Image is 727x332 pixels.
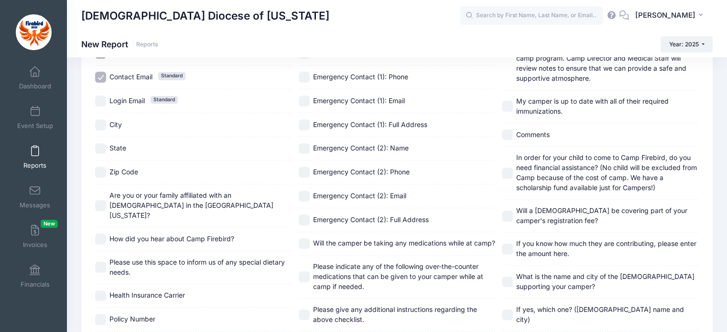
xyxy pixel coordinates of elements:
[12,180,58,214] a: Messages
[516,305,684,323] span: If yes, which one? ([DEMOGRAPHIC_DATA] name and city)
[95,119,106,130] input: City
[20,201,50,209] span: Messages
[95,314,106,325] input: Policy Number
[299,191,310,202] input: Emergency Contact (2): Email
[313,168,410,176] span: Emergency Contact (2): Phone
[299,167,310,178] input: Emergency Contact (2): Phone
[109,235,234,243] span: How did you hear about Camp Firebird?
[12,61,58,95] a: Dashboard
[19,82,51,90] span: Dashboard
[151,96,178,104] span: Standard
[95,167,106,178] input: Zip Code
[95,143,106,154] input: State
[516,239,696,257] span: If you know how much they are contributing, please enter the amount here.
[629,5,713,27] button: [PERSON_NAME]
[81,39,158,49] h1: New Report
[502,310,513,321] input: If yes, which one? ([DEMOGRAPHIC_DATA] name and city)
[516,130,550,139] span: Comments
[95,234,106,245] input: How did you hear about Camp Firebird?
[516,272,694,290] span: What is the name and city of the [DEMOGRAPHIC_DATA] supporting your camper?
[502,277,513,288] input: What is the name and city of the [DEMOGRAPHIC_DATA] supporting your camper?
[109,315,155,323] span: Policy Number
[313,120,427,129] span: Emergency Contact (1): Full Address
[81,5,329,27] h1: [DEMOGRAPHIC_DATA] Diocese of [US_STATE]
[16,14,52,50] img: Episcopal Diocese of Missouri
[313,144,409,152] span: Emergency Contact (2): Name
[12,101,58,134] a: Event Setup
[109,120,122,129] span: City
[661,36,713,53] button: Year: 2025
[109,144,126,152] span: State
[516,97,669,115] span: My camper is up to date with all of their required immunizations.
[669,41,699,48] span: Year: 2025
[299,271,310,282] input: Please indicate any of the following over-the-counter medications that can be given to your campe...
[313,73,408,81] span: Emergency Contact (1): Phone
[109,168,138,176] span: Zip Code
[635,10,695,21] span: [PERSON_NAME]
[109,96,145,105] span: Login Email
[502,101,513,112] input: My camper is up to date with all of their required immunizations.
[313,305,477,323] span: Please give any additional instructions regarding the above checklist.
[502,211,513,222] input: Will a [DEMOGRAPHIC_DATA] be covering part of your camper's registration fee?
[299,310,310,321] input: Please give any additional instructions regarding the above checklist.
[109,191,273,219] span: Are you or your family affiliated with an [DEMOGRAPHIC_DATA] in the [GEOGRAPHIC_DATA][US_STATE]?
[516,153,697,192] span: In order for your child to come to Camp Firebird, do you need financial assistance? (No child wil...
[299,96,310,107] input: Emergency Contact (1): Email
[516,4,691,82] span: Please explain 'Yes' answers. Camp Staff may contact you for additional information. Also, feel f...
[313,215,429,224] span: Emergency Contact (2): Full Address
[313,96,405,105] span: Emergency Contact (1): Email
[313,239,495,247] span: Will the camper be taking any medications while at camp?
[299,143,310,154] input: Emergency Contact (2): Name
[95,200,106,211] input: Are you or your family affiliated with an [DEMOGRAPHIC_DATA] in the [GEOGRAPHIC_DATA][US_STATE]?
[109,291,185,299] span: Health Insurance Carrier
[95,262,106,273] input: Please use this space to inform us of any special dietary needs.
[136,41,158,48] a: Reports
[41,220,58,228] span: New
[313,262,483,290] span: Please indicate any of the following over-the-counter medications that can be given to your campe...
[12,220,58,253] a: InvoicesNew
[502,129,513,140] input: Comments
[95,72,106,83] input: Contact EmailStandard
[158,72,185,80] span: Standard
[299,214,310,225] input: Emergency Contact (2): Full Address
[17,122,53,130] span: Event Setup
[23,161,46,170] span: Reports
[109,73,152,81] span: Contact Email
[12,259,58,293] a: Financials
[299,119,310,130] input: Emergency Contact (1): Full Address
[21,280,50,289] span: Financials
[313,192,406,200] span: Emergency Contact (2): Email
[502,244,513,255] input: If you know how much they are contributing, please enter the amount here.
[109,258,285,276] span: Please use this space to inform us of any special dietary needs.
[460,6,603,25] input: Search by First Name, Last Name, or Email...
[23,241,47,249] span: Invoices
[95,96,106,107] input: Login EmailStandard
[299,72,310,83] input: Emergency Contact (1): Phone
[502,168,513,179] input: In order for your child to come to Camp Firebird, do you need financial assistance? (No child wil...
[12,140,58,174] a: Reports
[95,290,106,301] input: Health Insurance Carrier
[299,238,310,249] input: Will the camper be taking any medications while at camp?
[516,206,687,225] span: Will a [DEMOGRAPHIC_DATA] be covering part of your camper's registration fee?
